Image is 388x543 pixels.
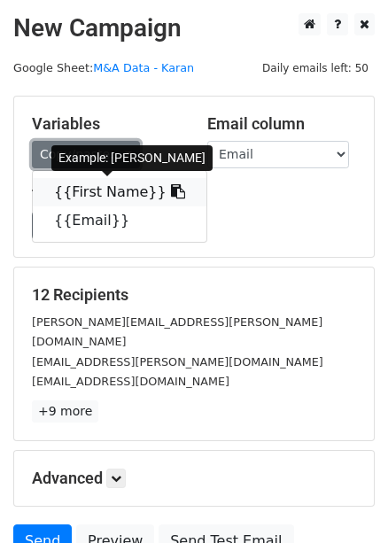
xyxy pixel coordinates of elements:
div: Example: [PERSON_NAME] [51,145,213,171]
h5: Variables [32,114,181,134]
a: {{First Name}} [33,178,206,206]
a: +9 more [32,400,98,423]
h5: Email column [207,114,356,134]
a: Daily emails left: 50 [256,61,375,74]
small: [EMAIL_ADDRESS][DOMAIN_NAME] [32,375,229,388]
small: Google Sheet: [13,61,194,74]
small: [EMAIL_ADDRESS][PERSON_NAME][DOMAIN_NAME] [32,355,323,368]
h5: Advanced [32,469,356,488]
h2: New Campaign [13,13,375,43]
iframe: Chat Widget [299,458,388,543]
a: Copy/paste... [32,141,140,168]
span: Daily emails left: 50 [256,58,375,78]
small: [PERSON_NAME][EMAIL_ADDRESS][PERSON_NAME][DOMAIN_NAME] [32,315,322,349]
a: {{Email}} [33,206,206,235]
h5: 12 Recipients [32,285,356,305]
a: M&A Data - Karan [93,61,194,74]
